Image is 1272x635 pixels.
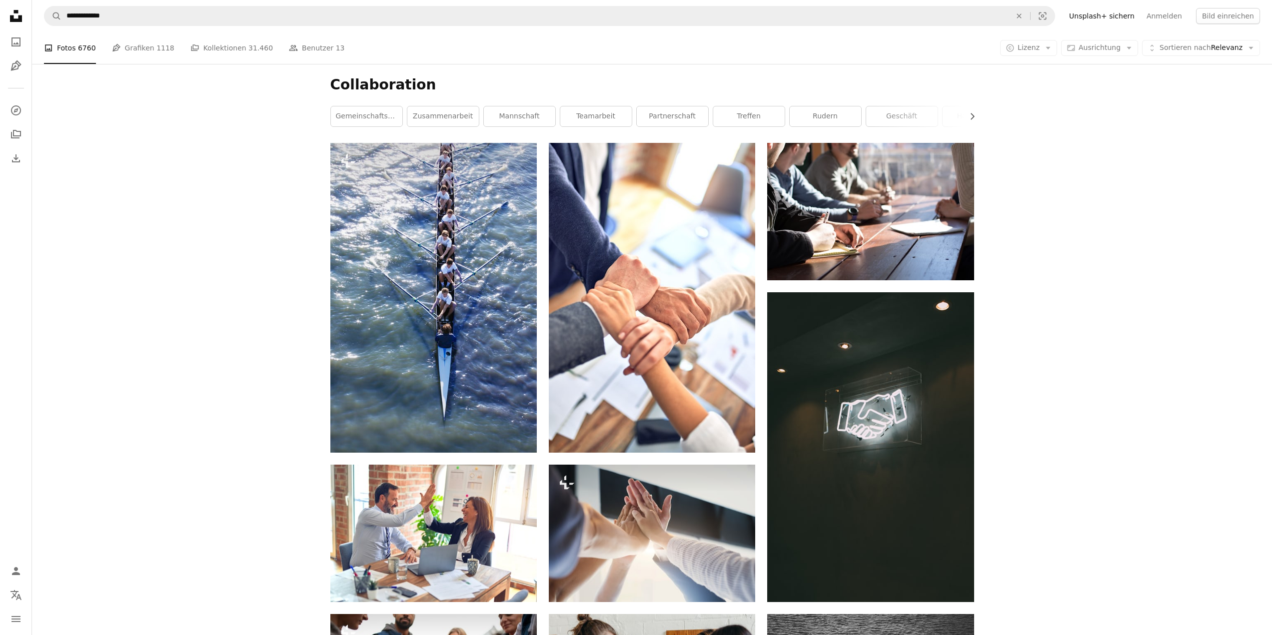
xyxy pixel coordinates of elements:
span: Ausrichtung [1079,43,1121,51]
a: Händedruck [943,106,1014,126]
button: Lizenz [1000,40,1057,56]
form: Finden Sie Bildmaterial auf der ganzen Webseite [44,6,1055,26]
a: Gemeinschaftsarbeit [331,106,402,126]
button: Löschen [1008,6,1030,25]
button: Liste nach rechts verschieben [963,106,974,126]
a: Menschen, die tagsüber auf einem Stuhl vor dem Tisch sitzen und Stifte halten [767,207,974,216]
a: Unsplash+ sichern [1063,8,1141,24]
a: Kollektionen 31.460 [190,32,273,64]
a: "Teamwork" Wort auf Business-Arbeitstisch. Business-Teamwork-Konzept. [549,529,755,538]
span: Relevanz [1160,43,1243,53]
img: Menschen, die tagsüber auf einem Stuhl vor dem Tisch sitzen und Stifte halten [767,143,974,280]
a: Anmelden / Registrieren [6,561,26,581]
span: Lizenz [1018,43,1040,51]
a: Rudern [790,106,861,126]
a: Person im schwarzen Langarmhemd hält die Hand einer Person [549,293,755,302]
span: 13 [336,42,345,53]
img: man in white dress shirt sitting beside woman in black long sleeve shirt [330,465,537,602]
a: man in white dress shirt sitting beside woman in black long sleeve shirt [330,529,537,538]
a: Treffen [713,106,785,126]
a: Bisherige Downloads [6,148,26,168]
button: Sprache [6,585,26,605]
a: Grafiken [6,56,26,76]
button: Visuelle Suche [1031,6,1055,25]
a: Kollektionen [6,124,26,144]
span: 31.460 [248,42,273,53]
img: Person im schwarzen Langarmhemd hält die Hand einer Person [549,143,755,453]
a: Zusammenarbeit [407,106,479,126]
img: Neonreklame mit menschlicher Hand [767,292,974,602]
a: Neonreklame mit menschlicher Hand [767,443,974,452]
a: Partnerschaft [637,106,708,126]
a: Benutzer 13 [289,32,344,64]
a: Teamarbeit [560,106,632,126]
a: Grafiken 1118 [112,32,174,64]
button: Ausrichtung [1061,40,1138,56]
button: Bild einreichen [1196,8,1260,24]
a: Mannschaft [484,106,555,126]
span: Sortieren nach [1160,43,1211,51]
a: Anmelden [1141,8,1188,24]
a: Fotos [6,32,26,52]
h1: Collaboration [330,76,974,94]
button: Unsplash suchen [44,6,61,25]
span: 1118 [156,42,174,53]
img: Eine Gruppe von Menschen, die ein langes Boot im Wasser rudern [330,143,537,453]
a: Geschäft [866,106,938,126]
a: Entdecken [6,100,26,120]
button: Menü [6,609,26,629]
img: "Teamwork" Wort auf Business-Arbeitstisch. Business-Teamwork-Konzept. [549,465,755,602]
a: Eine Gruppe von Menschen, die ein langes Boot im Wasser rudern [330,293,537,302]
button: Sortieren nachRelevanz [1142,40,1260,56]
